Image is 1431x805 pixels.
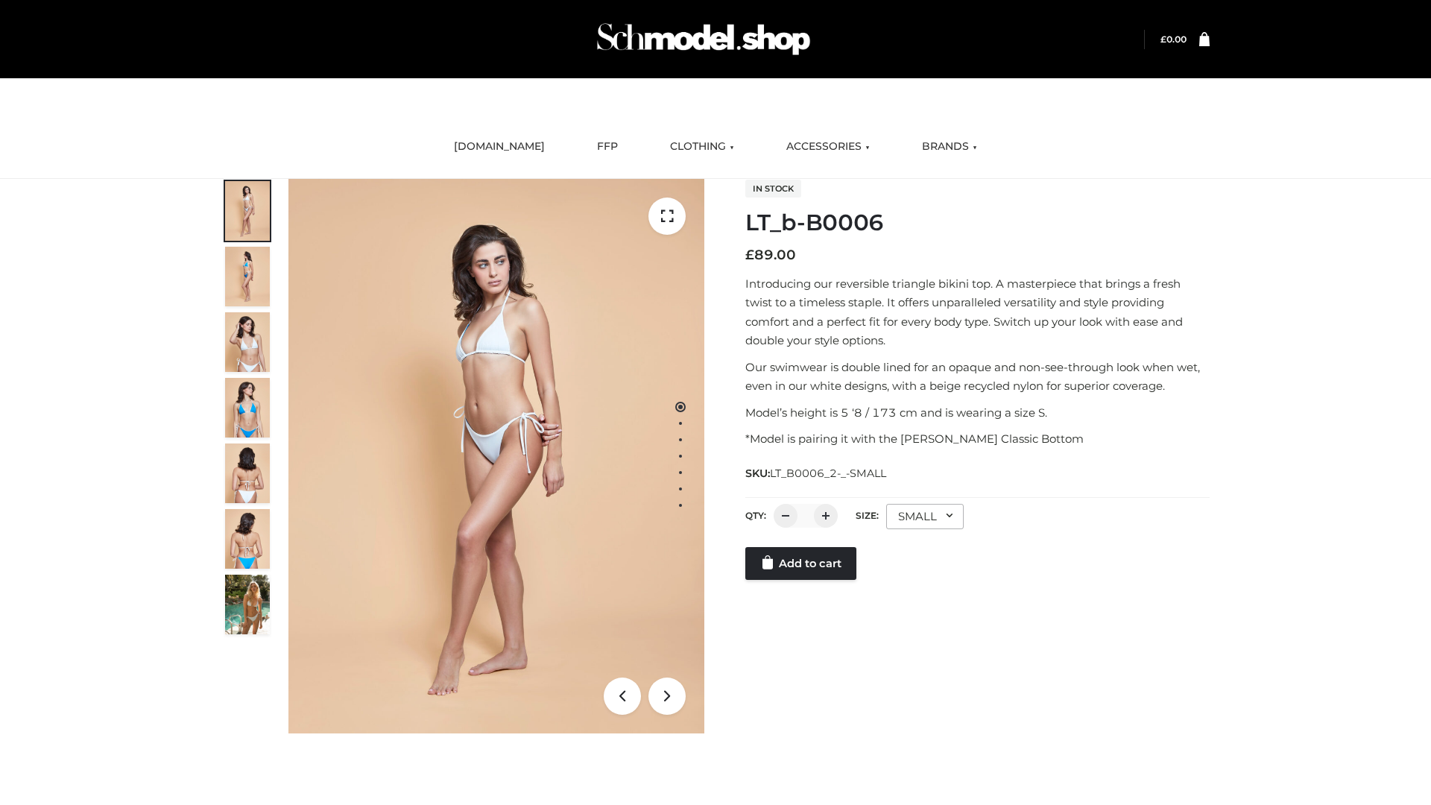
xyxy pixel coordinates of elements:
bdi: 89.00 [745,247,796,263]
a: ACCESSORIES [775,130,881,163]
span: In stock [745,180,801,198]
span: £ [745,247,754,263]
span: LT_B0006_2-_-SMALL [770,467,886,480]
a: FFP [586,130,629,163]
label: QTY: [745,510,766,521]
img: ArielClassicBikiniTop_CloudNine_AzureSky_OW114ECO_7-scaled.jpg [225,443,270,503]
p: Our swimwear is double lined for an opaque and non-see-through look when wet, even in our white d... [745,358,1210,396]
p: *Model is pairing it with the [PERSON_NAME] Classic Bottom [745,429,1210,449]
img: Schmodel Admin 964 [592,10,815,69]
span: SKU: [745,464,888,482]
p: Model’s height is 5 ‘8 / 173 cm and is wearing a size S. [745,403,1210,423]
p: Introducing our reversible triangle bikini top. A masterpiece that brings a fresh twist to a time... [745,274,1210,350]
img: ArielClassicBikiniTop_CloudNine_AzureSky_OW114ECO_3-scaled.jpg [225,312,270,372]
a: CLOTHING [659,130,745,163]
img: Arieltop_CloudNine_AzureSky2.jpg [225,575,270,634]
img: ArielClassicBikiniTop_CloudNine_AzureSky_OW114ECO_4-scaled.jpg [225,378,270,438]
span: £ [1160,34,1166,45]
img: ArielClassicBikiniTop_CloudNine_AzureSky_OW114ECO_1 [288,179,704,733]
a: BRANDS [911,130,988,163]
bdi: 0.00 [1160,34,1187,45]
label: Size: [856,510,879,521]
a: Add to cart [745,547,856,580]
h1: LT_b-B0006 [745,209,1210,236]
div: SMALL [886,504,964,529]
img: ArielClassicBikiniTop_CloudNine_AzureSky_OW114ECO_1-scaled.jpg [225,181,270,241]
a: £0.00 [1160,34,1187,45]
img: ArielClassicBikiniTop_CloudNine_AzureSky_OW114ECO_2-scaled.jpg [225,247,270,306]
img: ArielClassicBikiniTop_CloudNine_AzureSky_OW114ECO_8-scaled.jpg [225,509,270,569]
a: [DOMAIN_NAME] [443,130,556,163]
